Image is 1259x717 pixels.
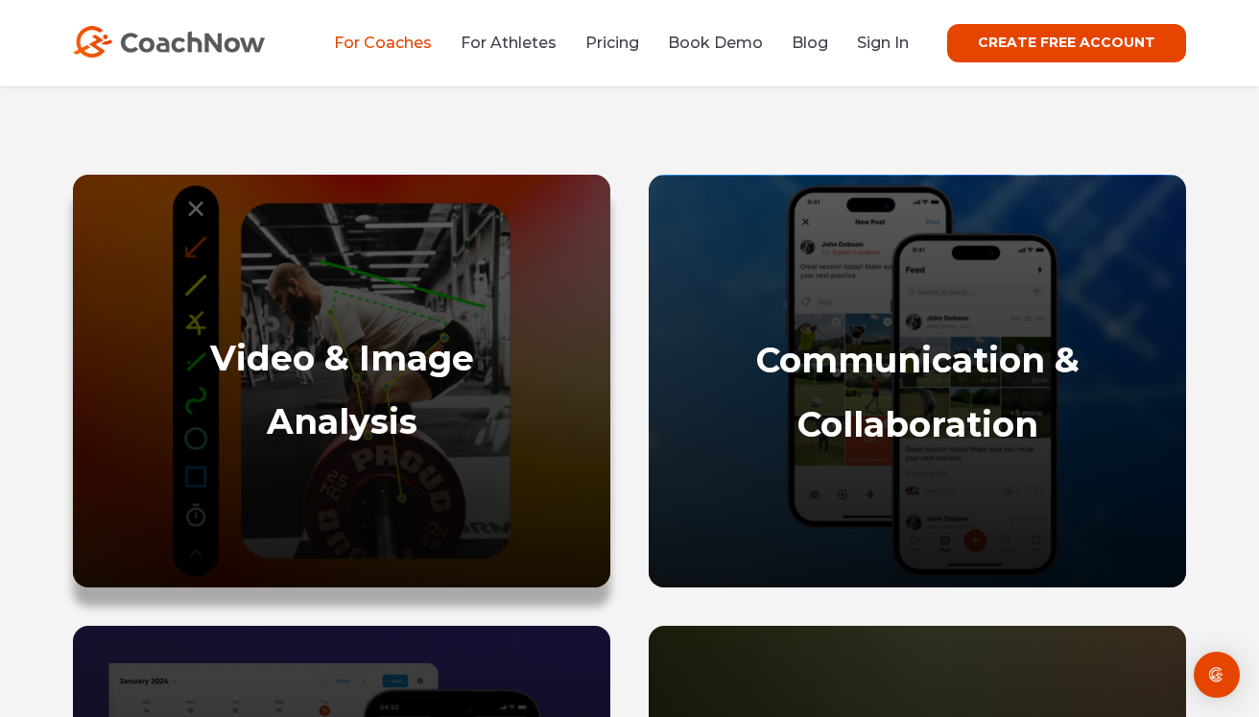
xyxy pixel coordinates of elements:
[668,34,763,52] a: Book Demo
[73,26,265,58] img: CoachNow Logo
[792,34,828,52] a: Blog
[756,339,1080,381] a: Communication &
[857,34,909,52] a: Sign In
[461,34,557,52] a: For Athletes
[334,34,432,52] a: For Coaches
[1194,652,1240,698] div: Open Intercom Messenger
[267,400,417,442] a: Analysis
[797,403,1038,445] a: Collaboration
[585,34,639,52] a: Pricing
[210,337,474,379] a: Video & Image
[947,24,1186,62] a: CREATE FREE ACCOUNT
